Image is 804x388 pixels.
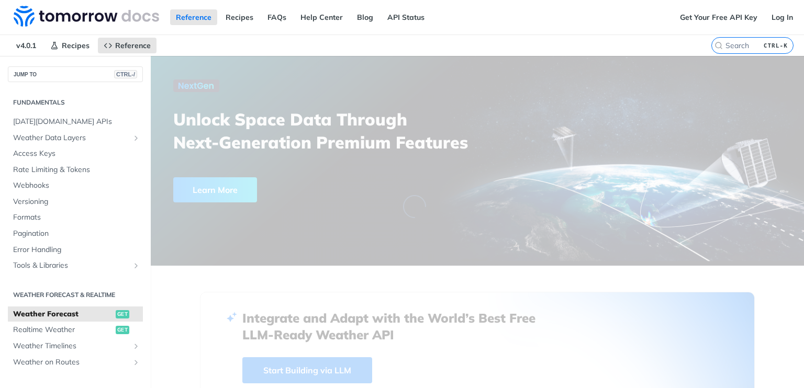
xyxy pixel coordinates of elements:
[116,310,129,318] span: get
[8,355,143,370] a: Weather on RoutesShow subpages for Weather on Routes
[114,70,137,78] span: CTRL-/
[13,117,140,127] span: [DATE][DOMAIN_NAME] APIs
[674,9,763,25] a: Get Your Free API Key
[8,226,143,242] a: Pagination
[13,341,129,351] span: Weather Timelines
[8,98,143,107] h2: Fundamentals
[13,149,140,159] span: Access Keys
[13,180,140,191] span: Webhooks
[8,162,143,178] a: Rate Limiting & Tokens
[8,66,143,82] button: JUMP TOCTRL-/
[8,130,143,146] a: Weather Data LayersShow subpages for Weather Data Layers
[295,9,349,25] a: Help Center
[766,9,799,25] a: Log In
[44,38,95,53] a: Recipes
[13,325,113,335] span: Realtime Weather
[382,9,430,25] a: API Status
[115,41,151,50] span: Reference
[10,38,42,53] span: v4.0.1
[132,261,140,270] button: Show subpages for Tools & Libraries
[761,40,790,51] kbd: CTRL-K
[714,41,723,50] svg: Search
[14,6,159,27] img: Tomorrow.io Weather API Docs
[8,258,143,273] a: Tools & LibrariesShow subpages for Tools & Libraries
[13,133,129,143] span: Weather Data Layers
[132,134,140,142] button: Show subpages for Weather Data Layers
[13,229,140,239] span: Pagination
[62,41,90,50] span: Recipes
[13,245,140,255] span: Error Handling
[8,322,143,338] a: Realtime Weatherget
[132,358,140,367] button: Show subpages for Weather on Routes
[8,306,143,322] a: Weather Forecastget
[8,290,143,300] h2: Weather Forecast & realtime
[13,197,140,207] span: Versioning
[8,210,143,225] a: Formats
[8,194,143,210] a: Versioning
[170,9,217,25] a: Reference
[13,260,129,271] span: Tools & Libraries
[13,165,140,175] span: Rate Limiting & Tokens
[8,242,143,258] a: Error Handling
[8,114,143,130] a: [DATE][DOMAIN_NAME] APIs
[132,342,140,350] button: Show subpages for Weather Timelines
[13,212,140,223] span: Formats
[8,338,143,354] a: Weather TimelinesShow subpages for Weather Timelines
[13,357,129,368] span: Weather on Routes
[98,38,157,53] a: Reference
[220,9,259,25] a: Recipes
[116,326,129,334] span: get
[351,9,379,25] a: Blog
[8,146,143,162] a: Access Keys
[8,178,143,193] a: Webhooks
[13,309,113,319] span: Weather Forecast
[262,9,292,25] a: FAQs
